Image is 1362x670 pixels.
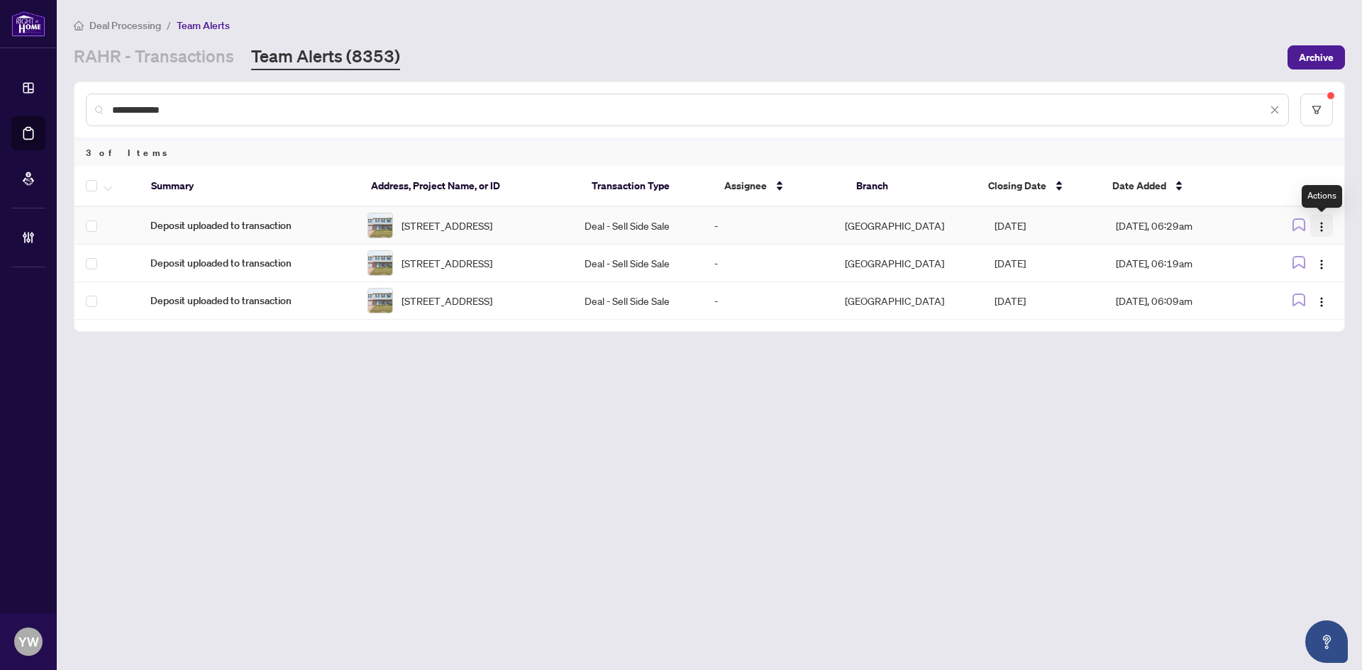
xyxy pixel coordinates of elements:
[1302,185,1342,208] div: Actions
[1310,289,1333,312] button: Logo
[402,218,492,233] span: [STREET_ADDRESS]
[1310,252,1333,274] button: Logo
[89,19,161,32] span: Deal Processing
[983,207,1104,245] td: [DATE]
[1288,45,1345,69] button: Archive
[368,213,392,238] img: thumbnail-img
[573,282,704,320] td: Deal - Sell Side Sale
[703,245,834,282] td: -
[140,166,360,207] th: Summary
[1101,166,1260,207] th: Date Added
[1305,620,1348,663] button: Open asap
[573,207,704,245] td: Deal - Sell Side Sale
[368,289,392,313] img: thumbnail-img
[1316,259,1327,270] img: Logo
[1316,221,1327,233] img: Logo
[74,21,84,30] span: home
[1104,207,1261,245] td: [DATE], 06:29am
[983,245,1104,282] td: [DATE]
[1270,105,1280,115] span: close
[1300,94,1333,126] button: filter
[573,245,704,282] td: Deal - Sell Side Sale
[18,632,39,652] span: YW
[713,166,845,207] th: Assignee
[724,178,767,194] span: Assignee
[167,17,171,33] li: /
[845,166,977,207] th: Branch
[834,245,983,282] td: [GEOGRAPHIC_DATA]
[251,45,400,70] a: Team Alerts (8353)
[703,282,834,320] td: -
[1316,296,1327,308] img: Logo
[834,282,983,320] td: [GEOGRAPHIC_DATA]
[1104,245,1261,282] td: [DATE], 06:19am
[74,139,1344,166] div: 3 of Items
[703,207,834,245] td: -
[834,207,983,245] td: [GEOGRAPHIC_DATA]
[1299,46,1334,69] span: Archive
[74,45,234,70] a: RAHR - Transactions
[983,282,1104,320] td: [DATE]
[402,255,492,271] span: [STREET_ADDRESS]
[1312,105,1322,115] span: filter
[368,251,392,275] img: thumbnail-img
[150,255,345,271] span: Deposit uploaded to transaction
[402,293,492,308] span: [STREET_ADDRESS]
[11,11,45,37] img: logo
[150,218,345,233] span: Deposit uploaded to transaction
[1310,214,1333,237] button: Logo
[988,178,1046,194] span: Closing Date
[360,166,580,207] th: Address, Project Name, or ID
[580,166,712,207] th: Transaction Type
[177,19,230,32] span: Team Alerts
[977,166,1100,207] th: Closing Date
[150,293,345,308] span: Deposit uploaded to transaction
[1112,178,1166,194] span: Date Added
[1104,282,1261,320] td: [DATE], 06:09am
